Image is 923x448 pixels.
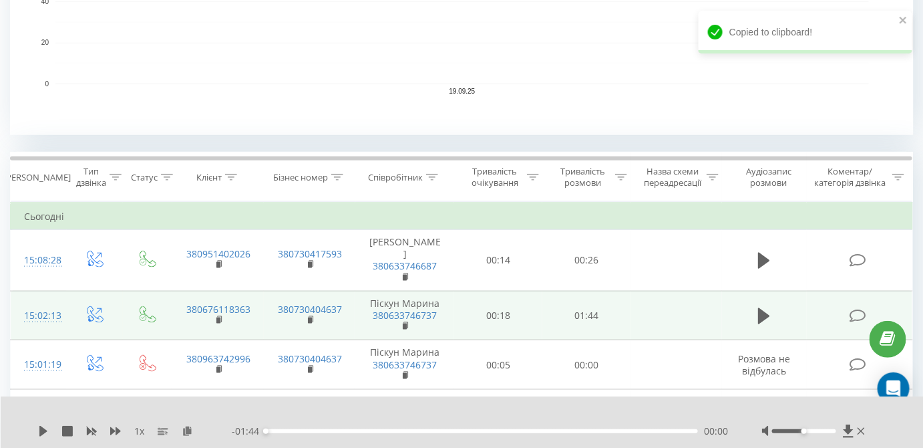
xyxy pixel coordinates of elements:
a: 380633746737 [373,358,437,371]
div: Клієнт [196,172,222,183]
div: Співробітник [368,172,423,183]
td: 01:44 [542,291,630,340]
td: 00:14 [454,230,542,292]
a: 380730417593 [278,247,342,260]
a: 380676118363 [186,303,250,316]
a: 380963742996 [186,352,250,365]
div: Accessibility label [801,429,807,434]
div: Тривалість розмови [554,166,612,189]
span: 1 x [134,425,144,438]
div: Аудіозапис розмови [734,166,803,189]
a: 380730404637 [278,352,342,365]
a: 380633746737 [373,309,437,322]
div: Open Intercom Messenger [878,372,910,405]
div: 15:02:13 [24,303,53,329]
div: 15:01:19 [24,352,53,378]
div: Бізнес номер [273,172,328,183]
div: Accessibility label [263,429,268,434]
a: 380730404637 [278,303,342,316]
td: 00:06 [454,389,542,439]
td: 00:26 [542,230,630,292]
div: [PERSON_NAME] [3,172,71,183]
a: 380951402026 [186,247,250,260]
td: 00:00 [542,340,630,390]
div: Тип дзвінка [76,166,106,189]
text: 20 [41,39,49,47]
td: 00:05 [454,340,542,390]
td: Піскун Марина [355,389,454,439]
td: Піскун Марина [355,291,454,340]
div: Copied to clipboard! [699,11,912,53]
span: Розмова не відбулась [738,352,790,377]
td: [PERSON_NAME] [355,230,454,292]
text: 19.09.25 [449,88,476,96]
td: Сьогодні [11,203,913,230]
button: close [899,15,908,27]
text: 0 [45,80,49,88]
span: - 01:44 [232,425,266,438]
div: Назва схеми переадресації [642,166,703,189]
td: Піскун Марина [355,340,454,390]
div: 15:08:28 [24,247,53,273]
div: Тривалість очікування [466,166,524,189]
span: 00:00 [705,425,729,438]
div: Статус [131,172,158,183]
td: 00:00 [542,389,630,439]
a: 380633746687 [373,259,437,272]
td: 00:18 [454,291,542,340]
div: Коментар/категорія дзвінка [811,166,889,189]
